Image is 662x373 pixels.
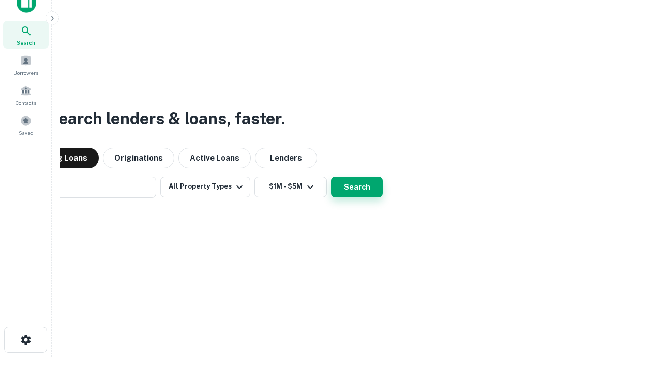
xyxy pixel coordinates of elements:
[3,81,49,109] a: Contacts
[610,290,662,340] iframe: Chat Widget
[254,177,327,197] button: $1M - $5M
[331,177,383,197] button: Search
[178,148,251,168] button: Active Loans
[17,38,35,47] span: Search
[3,111,49,139] a: Saved
[19,128,34,137] span: Saved
[3,51,49,79] a: Borrowers
[13,68,38,77] span: Borrowers
[47,106,285,131] h3: Search lenders & loans, faster.
[160,177,250,197] button: All Property Types
[3,21,49,49] a: Search
[103,148,174,168] button: Originations
[255,148,317,168] button: Lenders
[16,98,36,107] span: Contacts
